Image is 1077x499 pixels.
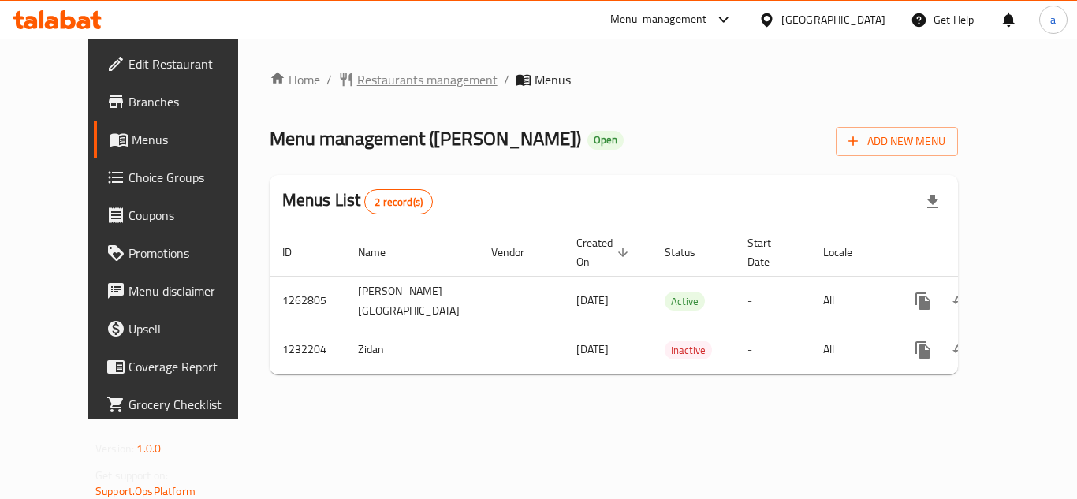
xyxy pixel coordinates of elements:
[747,233,792,271] span: Start Date
[904,282,942,320] button: more
[129,92,255,111] span: Branches
[345,326,479,374] td: Zidan
[823,243,873,262] span: Locale
[735,276,811,326] td: -
[942,282,980,320] button: Change Status
[326,70,332,89] li: /
[129,357,255,376] span: Coverage Report
[129,244,255,263] span: Promotions
[504,70,509,89] li: /
[781,11,885,28] div: [GEOGRAPHIC_DATA]
[535,70,571,89] span: Menus
[94,121,267,158] a: Menus
[129,319,255,338] span: Upsell
[904,331,942,369] button: more
[345,276,479,326] td: [PERSON_NAME] - [GEOGRAPHIC_DATA]
[270,276,345,326] td: 1262805
[95,465,168,486] span: Get support on:
[282,243,312,262] span: ID
[365,195,432,210] span: 2 record(s)
[94,196,267,234] a: Coupons
[735,326,811,374] td: -
[132,130,255,149] span: Menus
[94,158,267,196] a: Choice Groups
[94,385,267,423] a: Grocery Checklist
[270,229,1068,374] table: enhanced table
[1050,11,1056,28] span: a
[95,438,134,459] span: Version:
[94,348,267,385] a: Coverage Report
[358,243,406,262] span: Name
[129,281,255,300] span: Menu disclaimer
[576,233,633,271] span: Created On
[836,127,958,156] button: Add New Menu
[129,206,255,225] span: Coupons
[665,292,705,311] span: Active
[338,70,498,89] a: Restaurants management
[129,54,255,73] span: Edit Restaurant
[270,70,320,89] a: Home
[94,310,267,348] a: Upsell
[94,272,267,310] a: Menu disclaimer
[576,339,609,359] span: [DATE]
[136,438,161,459] span: 1.0.0
[270,70,958,89] nav: breadcrumb
[129,395,255,414] span: Grocery Checklist
[665,243,716,262] span: Status
[848,132,945,151] span: Add New Menu
[576,290,609,311] span: [DATE]
[892,229,1068,277] th: Actions
[129,168,255,187] span: Choice Groups
[491,243,545,262] span: Vendor
[282,188,433,214] h2: Menus List
[270,326,345,374] td: 1232204
[610,10,707,29] div: Menu-management
[364,189,433,214] div: Total records count
[942,331,980,369] button: Change Status
[587,131,624,150] div: Open
[94,83,267,121] a: Branches
[665,341,712,359] span: Inactive
[357,70,498,89] span: Restaurants management
[811,276,892,326] td: All
[914,183,952,221] div: Export file
[94,234,267,272] a: Promotions
[665,292,705,311] div: Active
[587,133,624,147] span: Open
[811,326,892,374] td: All
[270,121,581,156] span: Menu management ( [PERSON_NAME] )
[94,45,267,83] a: Edit Restaurant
